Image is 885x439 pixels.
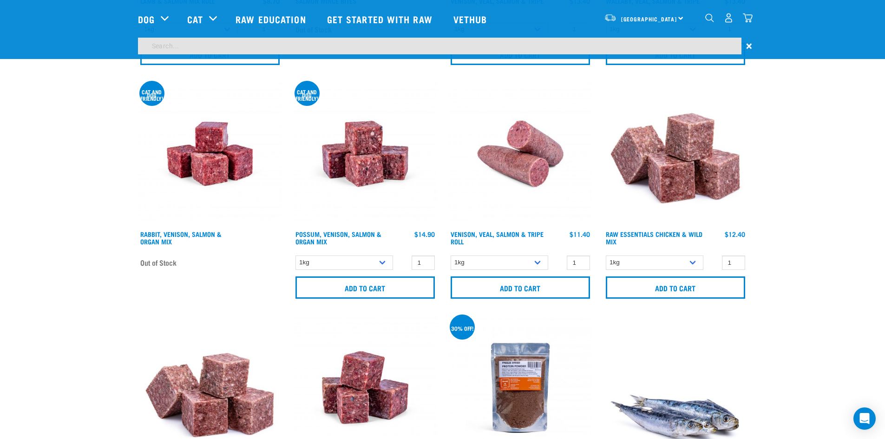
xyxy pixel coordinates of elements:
div: $14.90 [414,230,435,238]
input: Add to cart [606,276,745,299]
img: Possum Venison Salmon Organ 1626 [293,82,437,226]
img: van-moving.png [604,13,616,22]
div: Cat and dog friendly! [139,90,164,100]
a: Cat [187,12,203,26]
span: Out of Stock [140,256,177,269]
div: Open Intercom Messenger [853,407,876,430]
img: user.png [724,13,734,23]
img: home-icon-1@2x.png [705,13,714,22]
span: [GEOGRAPHIC_DATA] [621,17,677,20]
img: Pile Of Cubed Chicken Wild Meat Mix [603,82,747,226]
div: $12.40 [725,230,745,238]
a: Raw Education [226,0,317,38]
div: $11.40 [570,230,590,238]
a: Possum, Venison, Salmon & Organ Mix [295,232,381,243]
input: 1 [412,256,435,270]
input: Add to cart [295,276,435,299]
input: Add to cart [451,276,590,299]
a: Venison, Veal, Salmon & Tripe Roll [451,232,544,243]
a: Raw Essentials Chicken & Wild Mix [606,232,702,243]
div: cat and dog friendly! [295,90,320,100]
a: Dog [138,12,155,26]
div: 30% off! [451,327,473,330]
img: home-icon@2x.png [743,13,753,23]
a: Rabbit, Venison, Salmon & Organ Mix [140,232,222,243]
img: Venison Veal Salmon Tripe 1651 [448,82,592,226]
a: Vethub [444,0,499,38]
img: Rabbit Venison Salmon Organ 1688 [138,82,282,226]
a: Get started with Raw [318,0,444,38]
input: 1 [722,256,745,270]
span: × [746,38,752,54]
input: Search... [138,38,741,54]
input: 1 [567,256,590,270]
